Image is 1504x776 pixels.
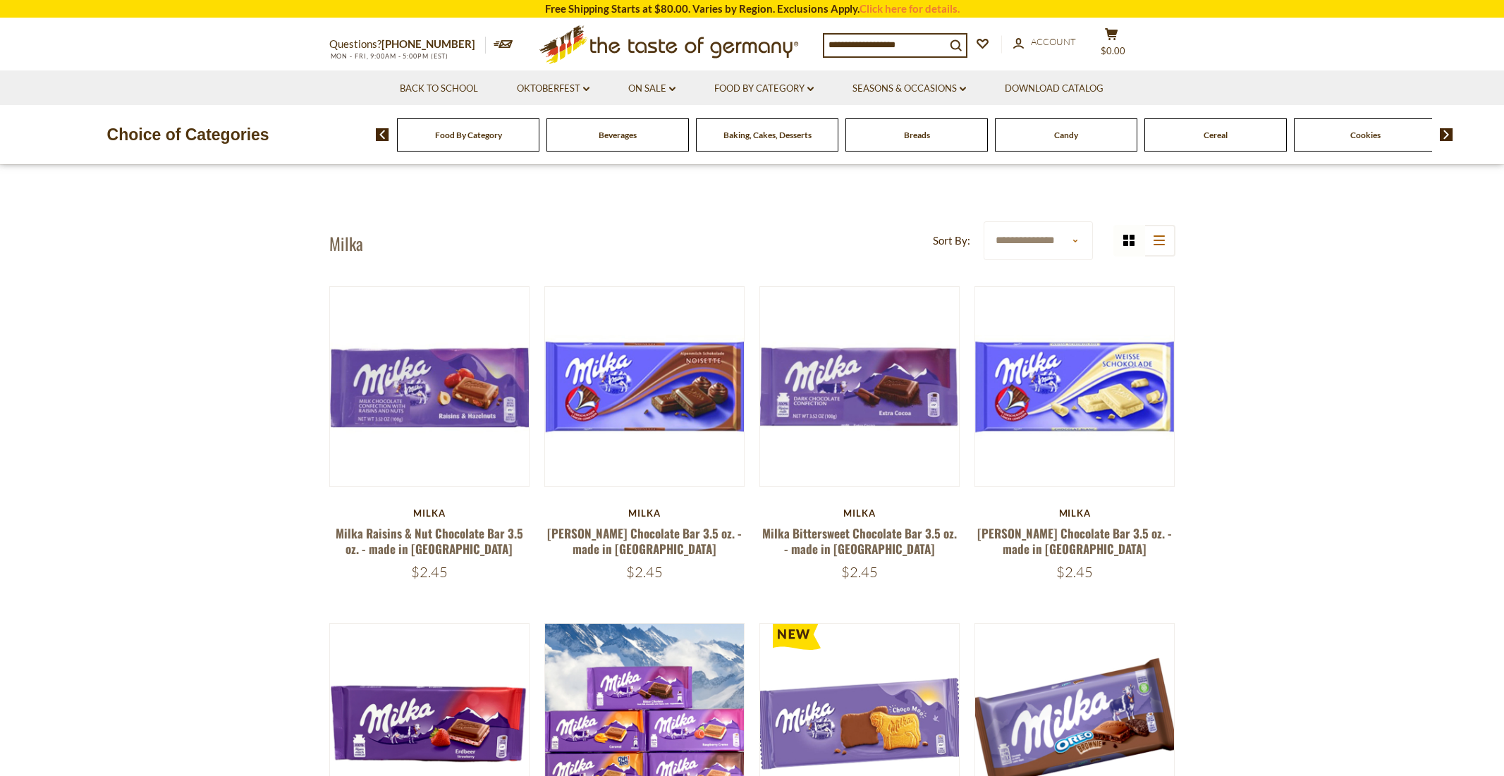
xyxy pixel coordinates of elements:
[1350,130,1381,140] a: Cookies
[626,563,663,581] span: $2.45
[1204,130,1228,140] a: Cereal
[762,524,957,557] a: Milka Bittersweet Chocolate Bar 3.5 oz. - made in [GEOGRAPHIC_DATA]
[1056,563,1093,581] span: $2.45
[329,233,363,254] h1: Milka
[860,2,960,15] a: Click here for details.
[411,563,448,581] span: $2.45
[330,287,530,486] img: Milka
[852,81,966,97] a: Seasons & Occasions
[974,507,1175,519] div: Milka
[1101,45,1125,56] span: $0.00
[544,507,745,519] div: Milka
[329,35,486,54] p: Questions?
[1091,27,1133,63] button: $0.00
[599,130,637,140] a: Beverages
[714,81,814,97] a: Food By Category
[975,287,1175,486] img: Milka
[329,52,449,60] span: MON - FRI, 9:00AM - 5:00PM (EST)
[723,130,812,140] a: Baking, Cakes, Desserts
[933,232,970,250] label: Sort By:
[1054,130,1078,140] a: Candy
[376,128,389,141] img: previous arrow
[1005,81,1103,97] a: Download Catalog
[904,130,930,140] a: Breads
[759,507,960,519] div: Milka
[545,287,745,486] img: Milka
[547,524,742,557] a: [PERSON_NAME] Chocolate Bar 3.5 oz. - made in [GEOGRAPHIC_DATA]
[435,130,502,140] a: Food By Category
[1440,128,1453,141] img: next arrow
[400,81,478,97] a: Back to School
[336,524,523,557] a: Milka Raisins & Nut Chocolate Bar 3.5 oz. - made in [GEOGRAPHIC_DATA]
[628,81,675,97] a: On Sale
[381,37,475,50] a: [PHONE_NUMBER]
[760,287,960,486] img: Milka
[517,81,589,97] a: Oktoberfest
[329,507,530,519] div: Milka
[977,524,1172,557] a: [PERSON_NAME] Chocolate Bar 3.5 oz. - made in [GEOGRAPHIC_DATA]
[1013,35,1076,50] a: Account
[841,563,878,581] span: $2.45
[1031,36,1076,47] span: Account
